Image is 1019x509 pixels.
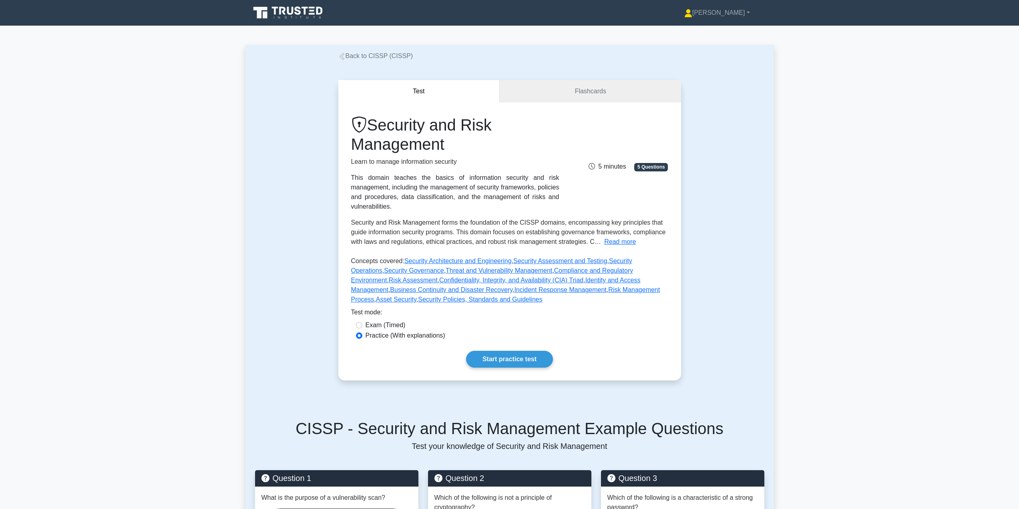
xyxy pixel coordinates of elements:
label: Exam (Timed) [366,320,406,330]
h5: Question 1 [261,473,412,483]
h5: CISSP - Security and Risk Management Example Questions [255,419,764,438]
a: Security Assessment and Testing [513,258,607,264]
a: Flashcards [500,80,681,103]
a: Security Policies, Standards and Guidelines [418,296,542,303]
p: Test your knowledge of Security and Risk Management [255,441,764,451]
label: Practice (With explanations) [366,331,445,340]
span: 5 Questions [634,163,668,171]
button: Test [338,80,500,103]
a: Business Continuity and Disaster Recovery [390,286,513,293]
div: Test mode: [351,308,668,320]
a: Security Architecture and Engineering [404,258,512,264]
a: Threat and Vulnerability Management [446,267,552,274]
a: Back to CISSP (CISSP) [338,52,413,59]
h5: Question 3 [607,473,758,483]
p: Learn to manage information security [351,157,559,167]
a: [PERSON_NAME] [665,5,769,21]
p: Concepts covered: , , , , , , , , , , , , , [351,256,668,308]
p: What is the purpose of a vulnerability scan? [261,493,386,503]
a: Asset Security [376,296,416,303]
a: Start practice test [466,351,553,368]
h1: Security and Risk Management [351,115,559,154]
a: Security Governance [384,267,444,274]
span: Security and Risk Management forms the foundation of the CISSP domains, encompassing key principl... [351,219,666,245]
h5: Question 2 [434,473,585,483]
span: 5 minutes [589,163,626,170]
a: Risk Assessment [389,277,438,284]
button: Read more [604,237,636,247]
a: Confidentiality, Integrity, and Availability (CIA) Triad [439,277,583,284]
a: Incident Response Management [514,286,606,293]
div: This domain teaches the basics of information security and risk management, including the managem... [351,173,559,211]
